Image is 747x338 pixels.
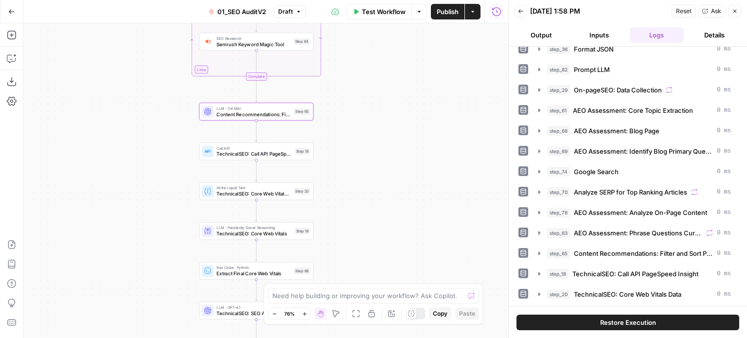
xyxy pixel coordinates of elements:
[533,266,737,282] button: 0 ms
[204,38,211,45] img: 8a3tdog8tf0qdwwcclgyu02y995m
[547,187,570,197] span: step_70
[255,280,258,301] g: Edge from step_86 to step_21
[199,142,314,160] div: Call APITechnicalSEO: Call API PageSpeed InsightStep 18
[717,45,731,53] span: 0 ms
[533,225,737,241] button: 0 ms
[255,200,258,221] g: Edge from step_20 to step_19
[533,62,737,77] button: 0 ms
[547,249,570,258] span: step_65
[455,307,479,320] button: Paste
[547,146,570,156] span: step_69
[216,36,290,41] span: SEO Research
[216,265,291,270] span: Run Code · Python
[533,123,737,139] button: 0 ms
[216,185,291,191] span: Write Liquid Text
[547,289,570,299] span: step_20
[547,167,570,177] span: step_74
[216,304,292,310] span: LLM · GPT-4.1
[533,164,737,179] button: 0 ms
[533,143,737,159] button: 0 ms
[199,262,314,280] div: Run Code · PythonExtract Final Core Web VitalsStep 86
[515,27,569,43] button: Output
[574,208,707,217] span: AEO Assessment: Analyze On-Page Content
[533,184,737,200] button: 0 ms
[431,4,464,19] button: Publish
[278,7,293,16] span: Draft
[717,290,731,299] span: 0 ms
[688,27,742,43] button: Details
[255,10,258,32] g: Edge from step_63 to step_64
[573,106,693,115] span: AEO Assessment: Core Topic Extraction
[574,85,662,95] span: On-pageSEO: Data Collection
[255,120,258,142] g: Edge from step_65 to step_18
[216,150,292,158] span: TechnicalSEO: Call API PageSpeed Insight
[294,38,310,45] div: Step 64
[717,269,731,278] span: 0 ms
[711,7,721,16] span: Ask
[533,41,737,57] button: 0 ms
[362,7,406,17] span: Test Workflow
[199,222,314,240] div: LLM · Perplexity Sonar ReasoningTechnicalSEO: Core Web VitalsStep 19
[216,40,290,48] span: Semrush Keyword Magic Tool
[547,228,570,238] span: step_63
[572,27,626,43] button: Inputs
[216,309,292,317] span: TechnicalSEO: SEO Audit Data Reorganization
[574,249,713,258] span: Content Recommendations: Filter and Sort Phrases
[216,270,291,277] span: Extract Final Core Web Vitals
[547,65,570,74] span: step_82
[717,106,731,115] span: 0 ms
[274,5,306,18] button: Draft
[294,188,310,195] div: Step 20
[574,44,614,54] span: Format JSON
[216,110,291,118] span: Content Recommendations: Filter and Sort Phrases
[572,269,698,279] span: TechnicalSEO: Call API PageSpeed Insight
[717,229,731,237] span: 0 ms
[717,147,731,156] span: 0 ms
[547,85,570,95] span: step_29
[547,208,570,217] span: step_78
[533,82,737,98] button: 0 ms
[533,286,737,302] button: 0 ms
[717,86,731,94] span: 0 ms
[574,228,702,238] span: AEO Assessment: Phrase Questions Curation
[216,190,291,197] span: TechnicalSEO: Core Web Vitals Data
[717,65,731,74] span: 0 ms
[216,225,292,231] span: LLM · Perplexity Sonar Reasoning
[547,44,570,54] span: step_36
[717,126,731,135] span: 0 ms
[717,208,731,217] span: 0 ms
[547,106,569,115] span: step_61
[199,182,314,200] div: Write Liquid TextTechnicalSEO: Core Web Vitals DataStep 20
[255,160,258,181] g: Edge from step_18 to step_20
[246,72,267,81] div: Complete
[295,148,310,155] div: Step 18
[676,7,692,16] span: Reset
[533,103,737,118] button: 0 ms
[255,240,258,261] g: Edge from step_19 to step_86
[216,106,291,111] span: LLM · O4 Mini
[459,309,475,318] span: Paste
[347,4,411,19] button: Test Workflow
[717,188,731,196] span: 0 ms
[437,7,459,17] span: Publish
[203,4,272,19] button: 01_SEO AuditV2
[217,7,266,17] span: 01_SEO AuditV2
[533,205,737,220] button: 0 ms
[255,80,258,102] g: Edge from step_63-iteration-end to step_65
[698,5,726,18] button: Ask
[295,228,310,234] div: Step 19
[717,249,731,258] span: 0 ms
[547,126,570,136] span: step_68
[516,315,739,330] button: Restore Execution
[717,167,731,176] span: 0 ms
[294,267,310,274] div: Step 86
[574,187,687,197] span: Analyze SERP for Top Ranking Articles
[600,318,656,327] span: Restore Execution
[294,108,310,115] div: Step 65
[429,307,451,320] button: Copy
[199,33,314,50] div: SEO ResearchSemrush Keyword Magic ToolStep 64
[630,27,684,43] button: Logs
[199,103,314,120] div: LLM · O4 MiniContent Recommendations: Filter and Sort PhrasesStep 65
[284,310,295,318] span: 76%
[216,230,292,237] span: TechnicalSEO: Core Web Vitals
